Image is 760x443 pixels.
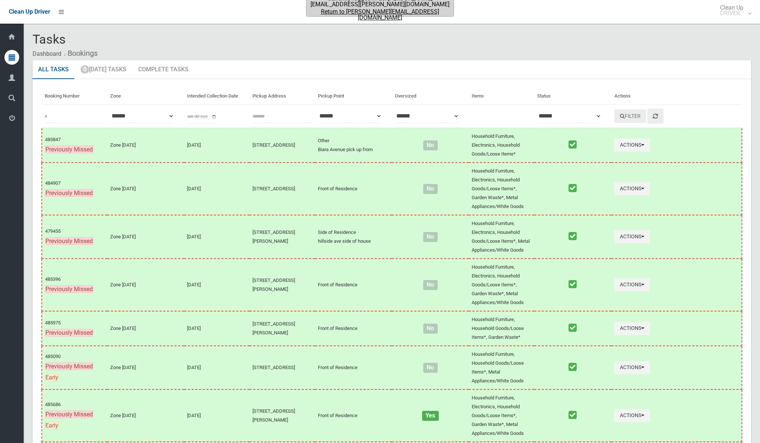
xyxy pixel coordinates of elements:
span: Previously Missed [45,285,93,293]
td: Other Biara Avenue pick up from [315,128,392,163]
td: [DATE] [184,215,250,259]
button: Actions [614,230,650,244]
span: Clean Up [716,5,751,16]
span: No [423,232,438,242]
td: [DATE] [184,128,250,163]
td: Side of Residence hillside ave side of house [315,215,392,259]
li: Bookings [62,47,98,60]
th: Zone [107,88,184,105]
td: [STREET_ADDRESS] [250,128,315,163]
i: Booking marked as collected. [569,323,577,333]
h4: Oversized [395,413,466,419]
td: Zone [DATE] [107,163,184,215]
td: [STREET_ADDRESS][PERSON_NAME] [250,215,315,259]
a: 0[DATE] Tasks [75,60,132,79]
a: Clean Up Driver [9,6,50,17]
td: 485396 [42,259,107,311]
td: [DATE] [184,259,250,311]
td: Front of Residence [315,259,392,311]
td: Household Furniture, Electronics, Household Goods/Loose Items* [469,128,534,163]
td: Household Furniture, Electronics, Household Goods/Loose Items*, Metal Appliances/White Goods [469,215,534,259]
span: Clean Up Driver [9,8,50,15]
span: No [423,184,438,194]
td: [STREET_ADDRESS] [250,163,315,215]
td: [STREET_ADDRESS][PERSON_NAME] [250,311,315,346]
th: Booking Number [42,88,107,105]
span: Early [45,374,59,381]
th: Pickup Address [250,88,315,105]
td: Zone [DATE] [107,128,184,163]
h4: Normal sized [395,186,466,192]
th: Status [534,88,611,105]
span: Tasks [33,32,66,47]
td: Zone [DATE] [107,389,184,442]
span: Previously Missed [45,410,93,418]
button: Actions [614,322,650,335]
span: Yes [422,411,439,421]
td: [DATE] [184,346,250,389]
td: 484907 [42,163,107,215]
span: Previously Missed [45,189,93,197]
span: No [423,324,438,334]
td: Household Furniture, Electronics, Household Goods/Loose Items*, Garden Waste*, Metal Appliances/W... [469,163,534,215]
span: Early [45,422,59,429]
i: Booking marked as collected. [569,279,577,289]
td: Zone [DATE] [107,259,184,311]
a: All Tasks [33,60,74,79]
th: Oversized [392,88,469,105]
i: Booking marked as collected. [569,183,577,193]
td: Household Furniture, Household Goods/Loose Items*, Garden Waste* [469,311,534,346]
td: Household Furniture, Electronics, Household Goods/Loose Items*, Garden Waste*, Metal Appliances/W... [469,259,534,311]
a: Dashboard [33,50,61,57]
td: 479455 [42,215,107,259]
span: No [423,363,438,373]
td: Front of Residence [315,311,392,346]
td: [DATE] [184,389,250,442]
button: Filter [614,109,646,123]
button: Actions [614,361,650,375]
td: Zone [DATE] [107,346,184,389]
h4: Normal sized [395,326,466,332]
span: Previously Missed [45,146,93,153]
h4: Normal sized [395,142,466,149]
button: Actions [614,278,650,292]
th: Intended Collection Date [184,88,250,105]
th: Pickup Point [315,88,392,105]
h4: Normal sized [395,234,466,240]
small: DRIVER [720,10,743,16]
td: [STREET_ADDRESS] [250,346,315,389]
td: [STREET_ADDRESS][PERSON_NAME] [250,259,315,311]
i: Booking marked as collected. [569,362,577,372]
td: Zone [DATE] [107,311,184,346]
a: Return to [PERSON_NAME][EMAIL_ADDRESS][DOMAIN_NAME] [307,9,453,21]
h4: Normal sized [395,282,466,288]
span: Previously Missed [45,329,93,337]
th: Items [469,88,534,105]
td: [STREET_ADDRESS][PERSON_NAME] [250,389,315,442]
td: [DATE] [184,311,250,346]
h4: Normal sized [395,365,466,371]
i: Booking marked as collected. [569,140,577,149]
td: Front of Residence [315,389,392,442]
td: Zone [DATE] [107,215,184,259]
span: Previously Missed [45,237,93,245]
button: Actions [614,139,650,152]
td: Household Furniture, Electronics, Household Goods/Loose Items*, Garden Waste*, Metal Appliances/W... [469,389,534,442]
td: Household Furniture, Household Goods/Loose Items*, Metal Appliances/White Goods [469,346,534,389]
span: No [423,280,438,290]
i: Booking marked as collected. [569,231,577,241]
a: Complete Tasks [133,60,194,79]
span: No [423,140,438,150]
th: Actions [611,88,742,105]
td: [DATE] [184,163,250,215]
span: Previously Missed [45,362,93,370]
td: Front of Residence [315,163,392,215]
i: Booking marked as collected. [569,410,577,420]
td: Front of Residence [315,346,392,389]
span: 0 [81,65,89,74]
td: 485975 [42,311,107,346]
td: 485090 [42,346,107,389]
td: 485847 [42,128,107,163]
td: 485686 [42,389,107,442]
button: Actions [614,182,650,196]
